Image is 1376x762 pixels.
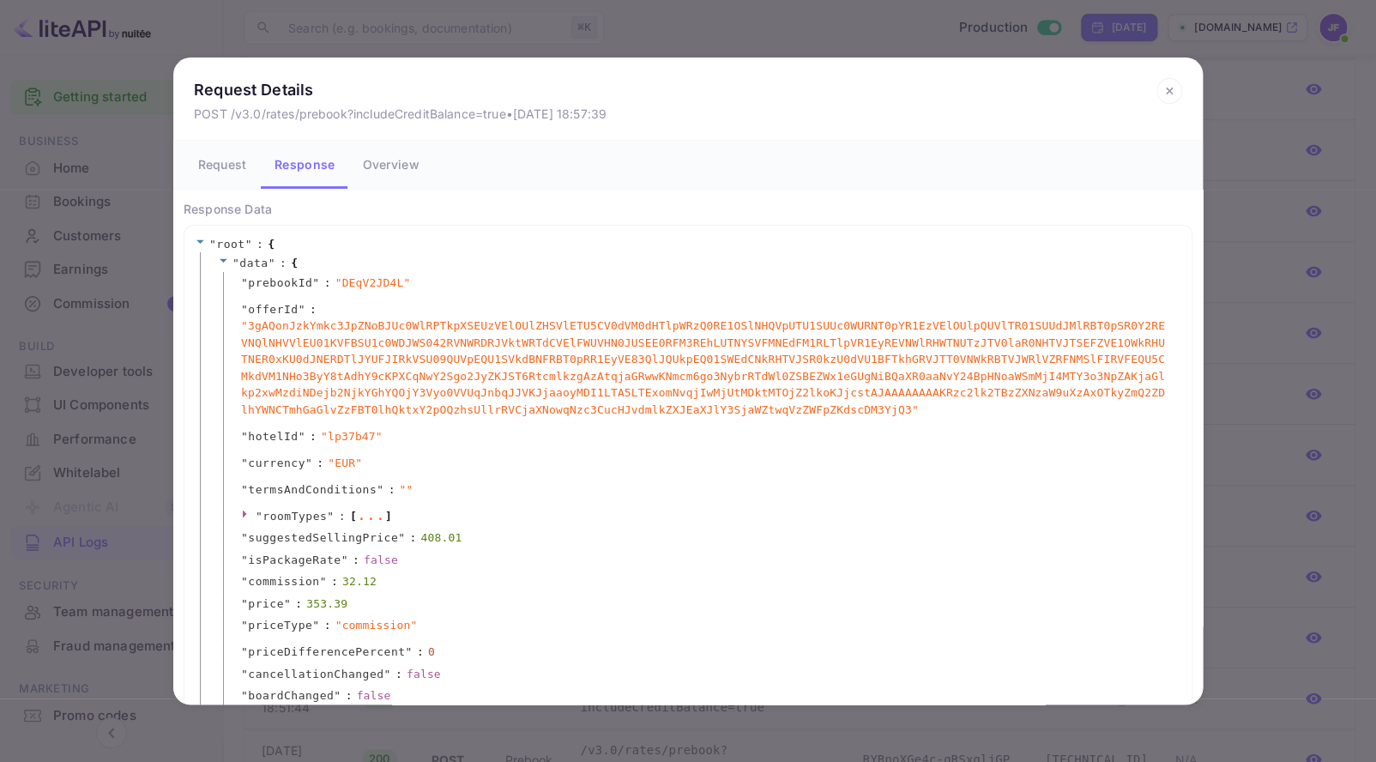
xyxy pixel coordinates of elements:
[280,255,287,272] span: :
[184,141,261,189] button: Request
[209,238,216,251] span: "
[377,483,383,496] span: "
[241,531,248,544] span: "
[248,617,312,634] span: priceType
[184,200,1192,218] p: Response Data
[324,617,331,634] span: :
[248,275,312,292] span: prebookId
[389,481,395,499] span: :
[241,303,248,316] span: "
[248,666,383,683] span: cancellationChanged
[339,508,346,525] span: :
[194,105,607,123] p: POST /v3.0/rates/prebook?includeCreditBalance=true • [DATE] 18:57:39
[245,238,252,251] span: "
[320,575,327,588] span: "
[421,529,462,547] div: 408.01
[248,644,405,661] span: priceDifferencePercent
[232,257,239,269] span: "
[268,236,275,253] span: {
[284,597,291,610] span: "
[357,687,391,705] div: false
[248,481,377,499] span: termsAndConditions
[350,508,357,525] span: [
[348,141,432,189] button: Overview
[241,317,1168,418] span: " 3gAQonJzkYmkc3JpZNoBJUc0WlRPTkpXSEUzVElOUlZHSVlETU5CV0dVM0dHTlpWRzQ0RE1OSlNHQVpUTU1SUUc0WURNT0p...
[256,236,263,253] span: :
[312,619,319,632] span: "
[241,619,248,632] span: "
[335,275,411,292] span: " DEqV2JD4L "
[241,553,248,566] span: "
[248,552,341,569] span: isPackageRate
[310,301,317,318] span: :
[239,257,268,269] span: data
[248,573,319,590] span: commission
[384,668,391,680] span: "
[317,455,323,472] span: :
[241,689,248,702] span: "
[241,575,248,588] span: "
[341,553,348,566] span: "
[241,668,248,680] span: "
[324,275,331,292] span: :
[357,511,385,519] div: ...
[248,596,284,613] span: price
[334,689,341,702] span: "
[269,257,275,269] span: "
[299,303,305,316] span: "
[299,430,305,443] span: "
[306,596,347,613] div: 353.39
[364,552,398,569] div: false
[241,483,248,496] span: "
[312,276,319,289] span: "
[241,430,248,443] span: "
[353,552,359,569] span: :
[428,644,435,661] div: 0
[241,645,248,658] span: "
[410,529,417,547] span: :
[248,428,298,445] span: hotelId
[417,644,424,661] span: :
[310,428,317,445] span: :
[407,666,441,683] div: false
[385,508,392,525] span: ]
[261,141,348,189] button: Response
[248,455,305,472] span: currency
[295,596,302,613] span: :
[335,617,418,634] span: " commission "
[248,301,298,318] span: offerId
[256,510,263,523] span: "
[328,455,362,472] span: " EUR "
[291,255,298,272] span: {
[241,457,248,469] span: "
[321,428,383,445] span: " lp37b47 "
[305,457,312,469] span: "
[241,597,248,610] span: "
[327,510,334,523] span: "
[331,573,338,590] span: :
[263,510,327,523] span: roomTypes
[398,531,405,544] span: "
[342,573,377,590] div: 32.12
[400,481,413,499] span: " "
[194,78,607,101] p: Request Details
[346,687,353,705] span: :
[395,666,402,683] span: :
[406,645,413,658] span: "
[241,276,248,289] span: "
[216,238,244,251] span: root
[248,687,334,705] span: boardChanged
[248,529,398,547] span: suggestedSellingPrice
